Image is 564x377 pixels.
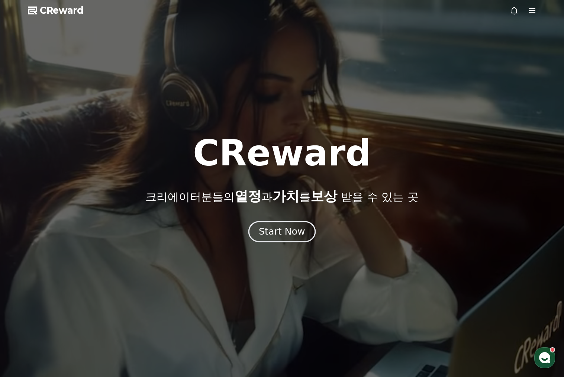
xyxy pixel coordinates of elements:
[40,4,84,16] span: CReward
[248,221,316,242] button: Start Now
[115,247,124,253] span: 설정
[310,188,337,204] span: 보상
[49,236,96,254] a: 대화
[193,135,371,171] h1: CReward
[28,4,84,16] a: CReward
[235,188,261,204] span: 열정
[273,188,299,204] span: 가치
[2,236,49,254] a: 홈
[145,189,418,204] p: 크리에이터분들의 과 를 받을 수 있는 곳
[68,247,77,253] span: 대화
[250,229,314,236] a: Start Now
[259,225,305,238] div: Start Now
[96,236,143,254] a: 설정
[23,247,28,253] span: 홈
